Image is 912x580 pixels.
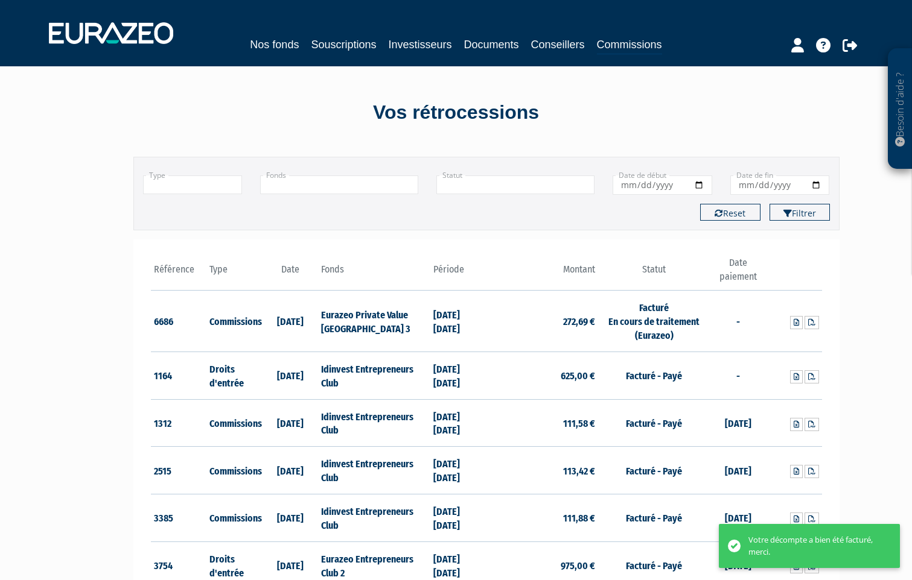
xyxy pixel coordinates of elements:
td: [DATE] [DATE] [430,291,486,352]
button: Reset [700,204,761,221]
a: Documents [464,36,519,53]
th: Date paiement [710,256,766,291]
td: Eurazeo Private Value [GEOGRAPHIC_DATA] 3 [318,291,430,352]
td: - [710,291,766,352]
td: [DATE] [263,399,319,447]
div: Vos rétrocessions [112,99,800,127]
td: 111,58 € [486,399,598,447]
td: 113,42 € [486,447,598,494]
td: 625,00 € [486,351,598,399]
a: Souscriptions [311,36,376,53]
td: Facturé En cours de traitement (Eurazeo) [598,291,710,352]
td: Idinvest Entrepreneurs Club [318,399,430,447]
td: Droits d'entrée [206,351,263,399]
td: [DATE] [263,291,319,352]
td: 3385 [151,494,207,541]
td: [DATE] [DATE] [430,351,486,399]
a: Investisseurs [388,36,451,53]
th: Période [430,256,486,291]
td: [DATE] [263,494,319,541]
td: 1312 [151,399,207,447]
div: Votre décompte a bien été facturé, merci. [748,534,882,558]
th: Statut [598,256,710,291]
th: Type [206,256,263,291]
button: Filtrer [770,204,830,221]
td: [DATE] [DATE] [430,399,486,447]
a: Conseillers [531,36,585,53]
td: Idinvest Entrepreneurs Club [318,494,430,541]
td: 1164 [151,351,207,399]
td: 111,88 € [486,494,598,541]
td: [DATE] [710,494,766,541]
td: Commissions [206,494,263,541]
td: [DATE] [710,399,766,447]
th: Montant [486,256,598,291]
a: Commissions [597,36,662,55]
td: Commissions [206,291,263,352]
td: [DATE] [DATE] [430,447,486,494]
td: 272,69 € [486,291,598,352]
td: [DATE] [DATE] [430,494,486,541]
td: 2515 [151,447,207,494]
th: Fonds [318,256,430,291]
th: Date [263,256,319,291]
td: [DATE] [263,447,319,494]
td: [DATE] [263,351,319,399]
td: Facturé - Payé [598,447,710,494]
td: 6686 [151,291,207,352]
td: Idinvest Entrepreneurs Club [318,447,430,494]
td: Facturé - Payé [598,351,710,399]
th: Référence [151,256,207,291]
td: [DATE] [710,447,766,494]
td: - [710,351,766,399]
td: Idinvest Entrepreneurs Club [318,351,430,399]
td: Facturé - Payé [598,399,710,447]
td: Commissions [206,399,263,447]
img: 1732889491-logotype_eurazeo_blanc_rvb.png [49,22,173,44]
td: Facturé - Payé [598,494,710,541]
p: Besoin d'aide ? [893,55,907,163]
td: Commissions [206,447,263,494]
a: Nos fonds [250,36,299,53]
